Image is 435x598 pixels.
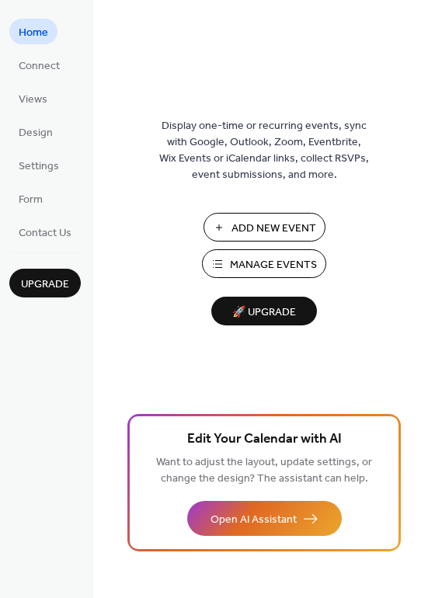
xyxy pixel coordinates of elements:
[9,19,57,44] a: Home
[19,125,53,141] span: Design
[19,192,43,208] span: Form
[19,92,47,108] span: Views
[19,158,59,175] span: Settings
[159,118,369,183] span: Display one-time or recurring events, sync with Google, Outlook, Zoom, Eventbrite, Wix Events or ...
[9,52,69,78] a: Connect
[9,119,62,144] a: Design
[9,269,81,297] button: Upgrade
[211,512,297,528] span: Open AI Assistant
[19,58,60,75] span: Connect
[21,276,69,293] span: Upgrade
[211,297,317,325] button: 🚀 Upgrade
[9,186,52,211] a: Form
[231,221,316,237] span: Add New Event
[204,213,325,242] button: Add New Event
[9,219,81,245] a: Contact Us
[19,25,48,41] span: Home
[187,429,342,450] span: Edit Your Calendar with AI
[9,152,68,178] a: Settings
[230,257,317,273] span: Manage Events
[221,302,308,323] span: 🚀 Upgrade
[156,452,372,489] span: Want to adjust the layout, update settings, or change the design? The assistant can help.
[19,225,71,242] span: Contact Us
[202,249,326,278] button: Manage Events
[9,85,57,111] a: Views
[187,501,342,536] button: Open AI Assistant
